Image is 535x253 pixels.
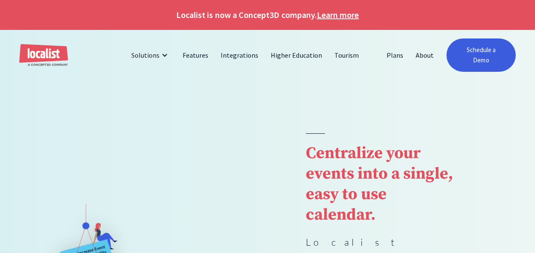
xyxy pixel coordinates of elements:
a: Higher Education [265,45,328,65]
a: Tourism [328,45,365,65]
a: Learn more [317,9,359,21]
a: Integrations [215,45,265,65]
a: Plans [381,45,410,65]
a: home [19,44,68,67]
a: About [410,45,440,65]
a: Features [177,45,215,65]
a: Schedule a Demo [446,38,516,72]
div: Solutions [131,50,160,60]
strong: Centralize your events into a single, easy to use calendar. [306,143,453,225]
div: Solutions [125,45,177,65]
